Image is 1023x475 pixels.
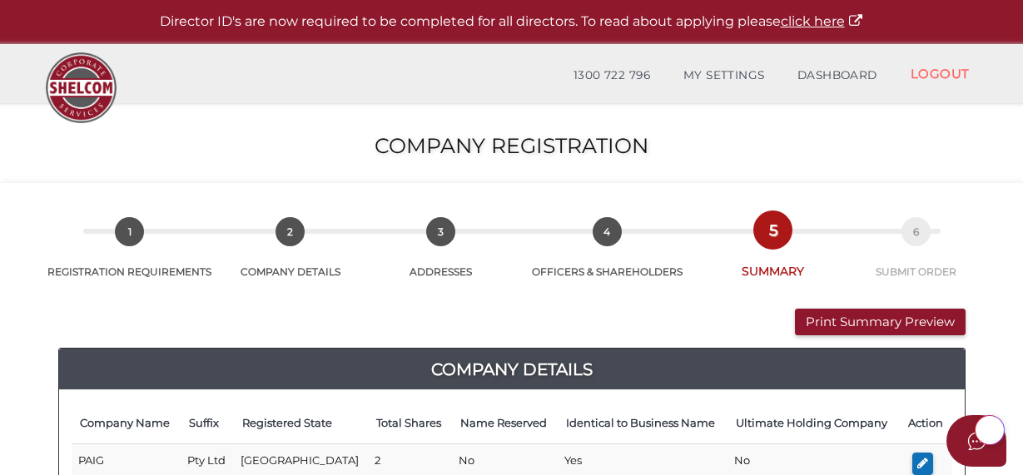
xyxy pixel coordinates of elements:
a: 2COMPANY DETAILS [217,235,363,279]
span: 3 [426,217,455,246]
span: 1 [115,217,144,246]
th: Total Shares [368,403,451,443]
th: Ultimate Holding Company [728,403,900,443]
span: 2 [276,217,305,246]
a: 6SUBMIT ORDER [851,235,982,279]
th: Action [899,403,952,443]
a: 1300 722 796 [557,59,667,92]
a: 1REGISTRATION REQUIREMENTS [42,235,217,279]
button: Print Summary Preview [795,309,966,336]
span: 5 [758,215,787,245]
p: Director ID's are now required to be completed for all directors. To read about applying please [42,12,981,32]
th: Company Name [72,403,181,443]
img: Logo [37,44,125,131]
th: Registered State [234,403,369,443]
button: Open asap [946,415,1006,467]
th: Identical to Business Name [558,403,728,443]
th: Suffix [181,403,234,443]
a: 3ADDRESSES [364,235,518,279]
a: 5SUMMARY [696,234,850,280]
a: Company Details [59,356,965,383]
a: 4OFFICERS & SHAREHOLDERS [518,235,696,279]
th: Name Reserved [452,403,558,443]
span: 6 [901,217,931,246]
span: 4 [593,217,622,246]
a: MY SETTINGS [667,59,782,92]
a: click here [781,13,864,29]
a: LOGOUT [894,57,986,91]
a: DASHBOARD [781,59,894,92]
